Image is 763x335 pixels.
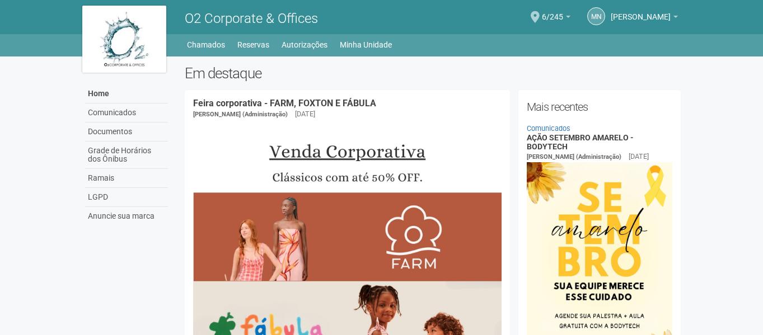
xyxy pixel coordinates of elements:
[587,7,605,25] a: MN
[85,141,168,169] a: Grade de Horários dos Ônibus
[185,65,681,82] h2: Em destaque
[85,188,168,207] a: LGPD
[611,2,671,21] span: Mariana Neves Cabral Molisani Mendonça
[629,152,649,162] div: [DATE]
[187,37,225,53] a: Chamados
[527,124,570,133] a: Comunicados
[193,98,376,108] a: Feira corporativa - FARM, FOXTON E FÁBULA
[193,111,288,118] span: [PERSON_NAME] (Administração)
[85,169,168,188] a: Ramais
[85,103,168,122] a: Comunicados
[185,11,318,26] span: O2 Corporate & Offices
[82,6,166,73] img: logo.jpg
[282,37,327,53] a: Autorizações
[85,84,168,103] a: Home
[340,37,392,53] a: Minha Unidade
[611,14,678,23] a: [PERSON_NAME]
[85,207,168,225] a: Anuncie sua marca
[527,153,621,161] span: [PERSON_NAME] (Administração)
[237,37,269,53] a: Reservas
[527,98,673,115] h2: Mais recentes
[295,109,315,119] div: [DATE]
[542,2,563,21] span: 6/245
[85,122,168,141] a: Documentos
[542,14,570,23] a: 6/245
[527,133,634,150] a: AÇÃO SETEMBRO AMARELO - BODYTECH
